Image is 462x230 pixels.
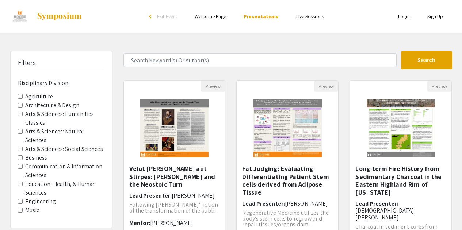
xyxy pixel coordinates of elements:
[285,200,328,207] span: [PERSON_NAME]
[129,165,220,188] h5: Velut [PERSON_NAME] aut Stirpes: [PERSON_NAME] and the Neostoic Turn
[129,219,150,227] span: Mentor:
[296,13,324,20] a: Live Sessions
[149,14,153,19] div: arrow_back_ios
[355,165,446,196] h5: Long-term Fire History from Sedimentary Charcoal in the Eastern Highland Rim of [US_STATE]
[246,92,329,165] img: <p>Fat Judging: Evaluating Differentiating Patient Stem cells derived from Adipose Tissue</p>
[10,7,30,26] img: Discovery Day 2024
[201,81,225,92] button: Preview
[10,7,83,26] a: Discovery Day 2024
[37,12,82,21] img: Symposium by ForagerOne
[359,92,442,165] img: <p>Long-term Fire History from Sedimentary Charcoal in the Eastern Highland Rim of Tennessee</p>
[242,209,328,228] span: Regenerative Medicine utilizes the body’s stem cells to regrow and repair tissues/organs dam...
[242,165,333,196] h5: Fat Judging: Evaluating Differentiating Patient Stem cells derived from Adipose Tissue
[314,81,338,92] button: Preview
[157,13,177,20] span: Exit Event
[18,79,105,86] h6: Disciplinary Division
[25,153,47,162] label: Business
[25,180,105,197] label: Education, Health, & Human Sciences
[25,197,56,206] label: Engineering
[25,101,80,110] label: Architecture & Design
[129,201,218,214] span: Following [PERSON_NAME]' notion of the transformation of the publi...
[172,192,215,199] span: [PERSON_NAME]
[25,162,105,180] label: Communication & Information Sciences
[427,13,443,20] a: Sign Up
[25,92,53,101] label: Agriculture
[129,192,220,199] h6: Lead Presenter:
[25,145,103,153] label: Arts & Sciences: Social Sciences
[25,110,105,127] label: Arts & Sciences: Humanities Classics
[150,219,193,227] span: [PERSON_NAME]
[133,92,216,165] img: <p>Velut Flores aut Stirpes: Justus Lipsius and the Neostoic Turn</p>
[25,206,39,215] label: Music
[18,59,36,67] h5: Filters
[355,207,414,221] span: [DEMOGRAPHIC_DATA][PERSON_NAME]
[401,51,452,69] button: Search
[244,13,278,20] a: Presentations
[25,127,105,145] label: Arts & Sciences: Natural Sciences
[123,53,397,67] input: Search Keyword(s) Or Author(s)
[242,200,333,207] h6: Lead Presenter:
[195,13,226,20] a: Welcome Page
[398,13,410,20] a: Login
[427,81,451,92] button: Preview
[355,200,446,221] h6: Lead Presenter:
